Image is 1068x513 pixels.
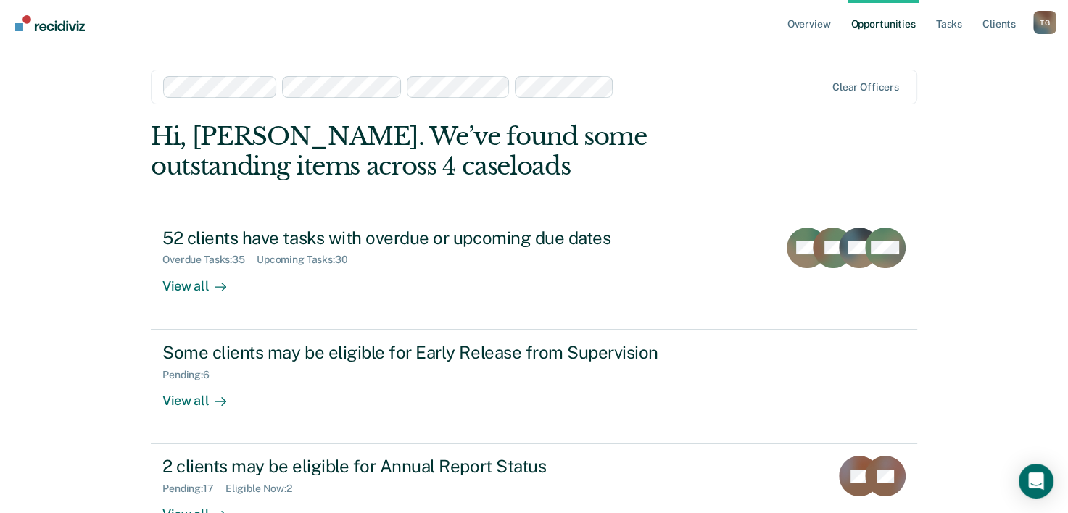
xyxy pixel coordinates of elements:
div: Upcoming Tasks : 30 [257,254,360,266]
div: 52 clients have tasks with overdue or upcoming due dates [162,228,671,249]
div: Pending : 17 [162,483,225,495]
div: Open Intercom Messenger [1019,464,1053,499]
div: Clear officers [832,81,899,93]
div: Overdue Tasks : 35 [162,254,257,266]
img: Recidiviz [15,15,85,31]
div: Hi, [PERSON_NAME]. We’ve found some outstanding items across 4 caseloads [151,122,763,181]
a: 52 clients have tasks with overdue or upcoming due datesOverdue Tasks:35Upcoming Tasks:30View all [151,216,917,330]
a: Some clients may be eligible for Early Release from SupervisionPending:6View all [151,330,917,444]
div: Eligible Now : 2 [225,483,304,495]
div: T G [1033,11,1056,34]
div: Pending : 6 [162,369,221,381]
div: Some clients may be eligible for Early Release from Supervision [162,342,671,363]
div: View all [162,380,244,409]
button: Profile dropdown button [1033,11,1056,34]
div: 2 clients may be eligible for Annual Report Status [162,456,671,477]
div: View all [162,266,244,294]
